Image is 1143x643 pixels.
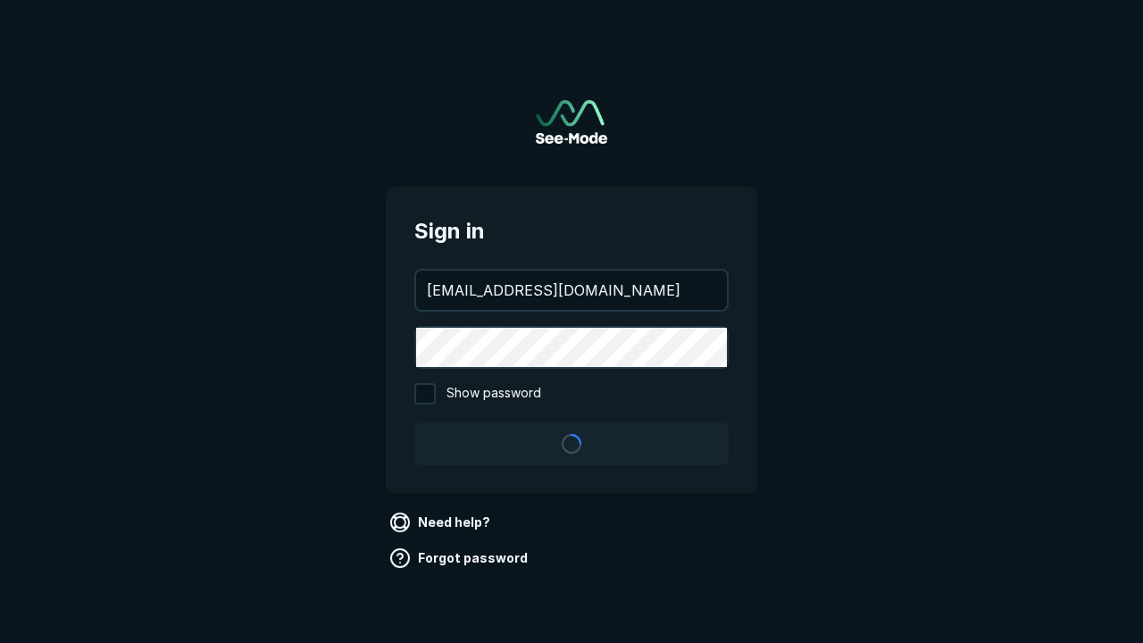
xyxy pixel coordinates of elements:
span: Sign in [414,215,729,247]
img: See-Mode Logo [536,100,607,144]
span: Show password [446,383,541,405]
input: your@email.com [416,271,727,310]
a: Need help? [386,508,497,537]
a: Go to sign in [536,100,607,144]
a: Forgot password [386,544,535,572]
